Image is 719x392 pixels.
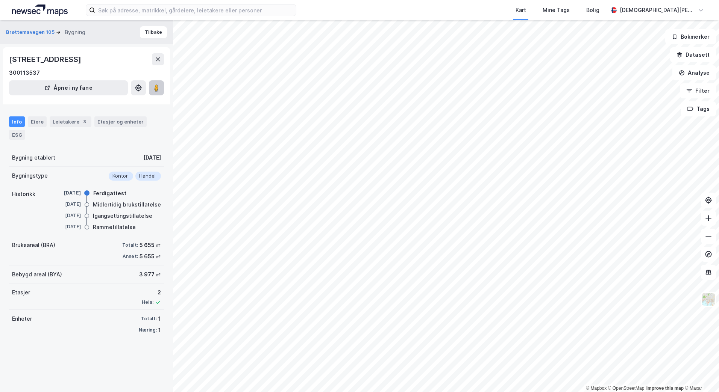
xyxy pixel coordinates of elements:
div: Totalt: [122,242,138,248]
div: Leietakere [50,116,91,127]
div: 5 655 ㎡ [140,252,161,261]
button: Tags [681,101,716,116]
div: 1 [158,314,161,323]
div: Historikk [12,190,35,199]
button: Datasett [670,47,716,62]
div: [STREET_ADDRESS] [9,53,83,65]
div: Enheter [12,314,32,323]
div: 3 [81,118,88,125]
div: [DATE] [51,201,81,208]
div: 3 977 ㎡ [139,270,161,279]
img: Z [701,292,716,306]
div: [DATE] [51,212,81,219]
div: 2 [142,288,161,297]
div: Kart [516,6,526,15]
div: Bygning etablert [12,153,55,162]
div: Bygning [65,28,85,37]
div: Næring: [139,327,157,333]
a: Improve this map [646,386,684,391]
div: Mine Tags [543,6,570,15]
button: Analyse [672,65,716,80]
a: Mapbox [586,386,607,391]
div: [DATE] [51,190,81,196]
a: OpenStreetMap [608,386,645,391]
div: 1 [158,326,161,335]
div: Heis: [142,299,153,305]
div: Bolig [586,6,599,15]
div: [DEMOGRAPHIC_DATA][PERSON_NAME] [620,6,695,15]
button: Tilbake [140,26,167,38]
div: Totalt: [141,316,157,322]
iframe: Chat Widget [681,356,719,392]
div: Etasjer [12,288,30,297]
div: Rammetillatelse [93,223,136,232]
div: Annet: [123,253,138,259]
div: Etasjer og enheter [97,118,144,125]
div: Ferdigattest [93,189,126,198]
div: [DATE] [143,153,161,162]
button: Åpne i ny fane [9,80,128,95]
div: Eiere [28,116,47,127]
button: Bokmerker [665,29,716,44]
div: Info [9,116,25,127]
div: ESG [9,130,25,140]
div: 5 655 ㎡ [140,241,161,250]
div: Midlertidig brukstillatelse [93,200,161,209]
input: Søk på adresse, matrikkel, gårdeiere, leietakere eller personer [95,5,296,16]
div: Bebygd areal (BYA) [12,270,62,279]
div: Bygningstype [12,171,48,180]
button: Brøttemsvegen 105 [6,29,56,36]
img: logo.a4113a55bc3d86da70a041830d287a7e.svg [12,5,68,16]
div: Igangsettingstillatelse [93,211,152,220]
div: [DATE] [51,223,81,230]
button: Filter [680,83,716,98]
div: Bruksareal (BRA) [12,241,55,250]
div: Kontrollprogram for chat [681,356,719,392]
div: 300113537 [9,68,40,77]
